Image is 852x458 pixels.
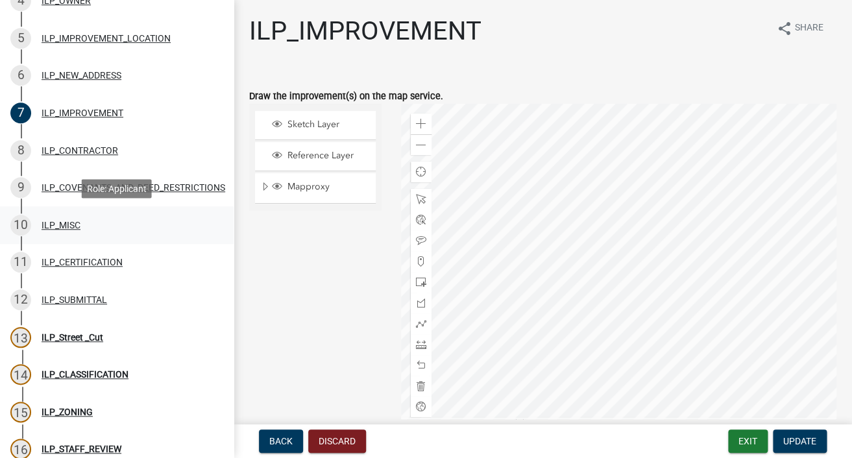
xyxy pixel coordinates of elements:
div: 14 [10,364,31,385]
div: Zoom in [411,114,432,134]
div: Zoom out [411,134,432,155]
span: Back [269,436,293,446]
h1: ILP_IMPROVEMENT [249,16,481,47]
div: Powered by [773,418,836,428]
li: Sketch Layer [255,111,376,140]
div: 11 [10,252,31,272]
div: Reference Layer [270,150,371,163]
div: ILP_Street _Cut [42,333,103,342]
div: ILP_NEW_ADDRESS [42,71,121,80]
div: Mapproxy [270,181,371,194]
li: Mapproxy [255,173,376,203]
div: ILP_IMPROVEMENT [42,108,123,117]
div: ILP_CLASSIFICATION [42,370,128,379]
div: [GEOGRAPHIC_DATA] IN Permitting [401,418,773,428]
div: 8 [10,140,31,161]
span: Expand [260,181,270,195]
div: ILP_STAFF_REVIEW [42,444,121,453]
i: share [777,21,792,36]
span: Update [783,436,816,446]
div: 15 [10,402,31,422]
button: Back [259,429,303,453]
div: 6 [10,65,31,86]
span: Mapproxy [284,181,371,193]
button: Discard [308,429,366,453]
div: ILP_CERTIFICATION [42,258,123,267]
div: 10 [10,215,31,235]
div: 5 [10,28,31,49]
li: Reference Layer [255,142,376,171]
label: Draw the improvement(s) on the map service. [249,92,443,101]
div: 9 [10,177,31,198]
div: ILP_SUBMITTAL [42,295,107,304]
div: ILP_IMPROVEMENT_LOCATION [42,34,171,43]
div: ILP_COVENANTS_AND_DEED_RESTRICTIONS [42,183,225,192]
div: ILP_CONTRACTOR [42,146,118,155]
a: Esri [821,418,833,428]
button: shareShare [766,16,834,41]
div: Sketch Layer [270,119,371,132]
div: Role: Applicant [82,179,152,198]
div: 13 [10,327,31,348]
div: 7 [10,102,31,123]
div: Find my location [411,162,432,182]
button: Exit [728,429,768,453]
div: ILP_MISC [42,221,80,230]
div: 12 [10,289,31,310]
div: ILP_ZONING [42,407,93,416]
span: Reference Layer [284,150,371,162]
ul: Layer List [254,108,377,207]
span: Sketch Layer [284,119,371,130]
span: Share [795,21,823,36]
button: Update [773,429,827,453]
